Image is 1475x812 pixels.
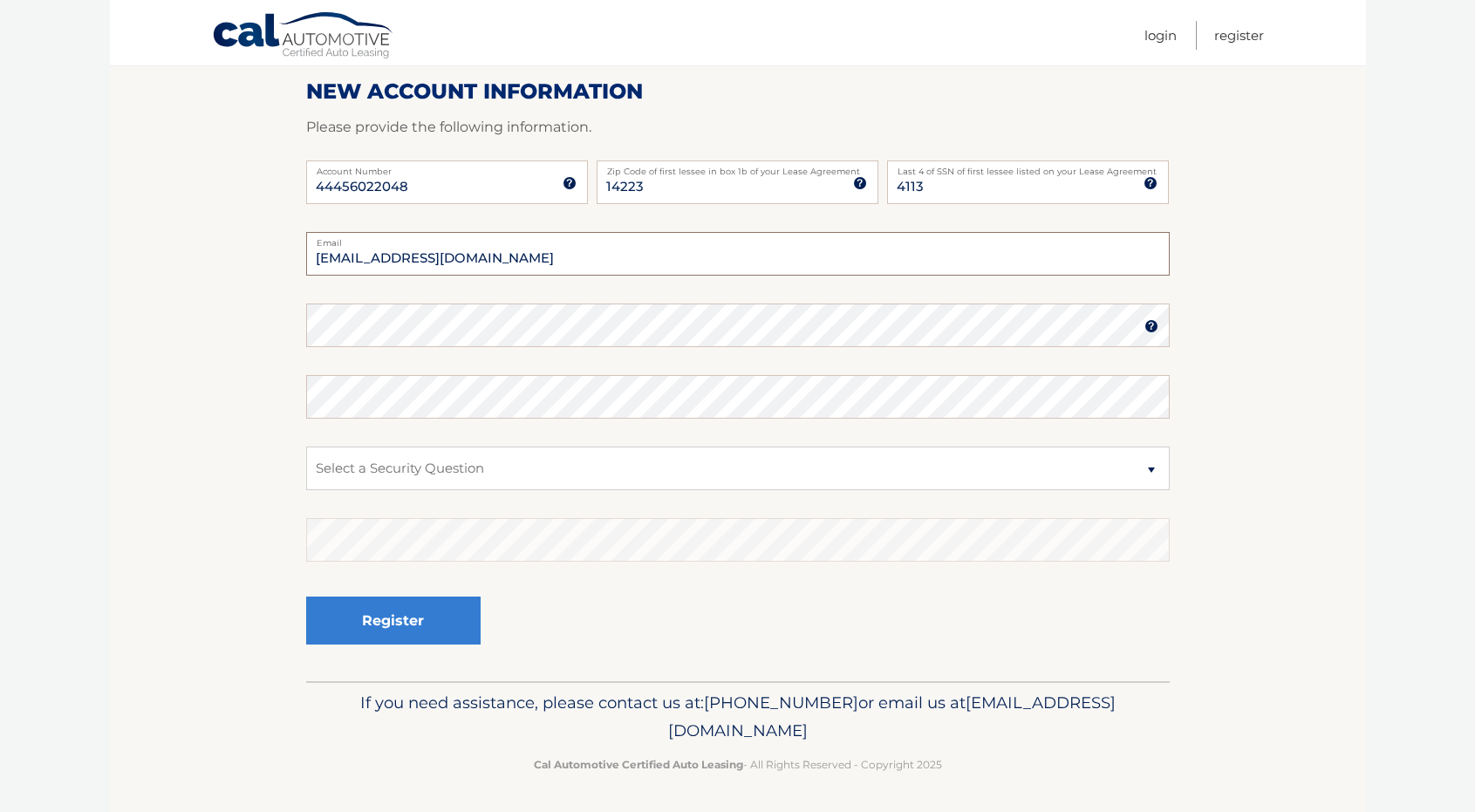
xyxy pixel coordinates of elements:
[306,78,1170,105] h2: New Account Information
[306,232,1170,246] label: Email
[318,689,1158,745] p: If you need assistance, please contact us at: or email us at
[534,758,743,771] strong: Cal Automotive Certified Auto Leasing
[212,11,395,62] a: Cal Automotive
[306,232,1170,276] input: Email
[306,160,588,174] label: Account Number
[597,160,878,204] input: Zip Code
[318,755,1158,774] p: - All Rights Reserved - Copyright 2025
[853,176,867,190] img: tooltip.svg
[306,115,1170,140] p: Please provide the following information.
[1144,21,1177,50] a: Login
[306,160,588,204] input: Account Number
[887,160,1169,204] input: SSN or EIN (last 4 digits only)
[887,160,1169,174] label: Last 4 of SSN of first lessee listed on your Lease Agreement
[1144,319,1158,333] img: tooltip.svg
[668,693,1116,740] span: [EMAIL_ADDRESS][DOMAIN_NAME]
[563,176,577,190] img: tooltip.svg
[597,160,878,174] label: Zip Code of first lessee in box 1b of your Lease Agreement
[1214,21,1264,50] a: Register
[306,597,481,645] button: Register
[704,693,858,713] span: [PHONE_NUMBER]
[1144,176,1157,190] img: tooltip.svg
